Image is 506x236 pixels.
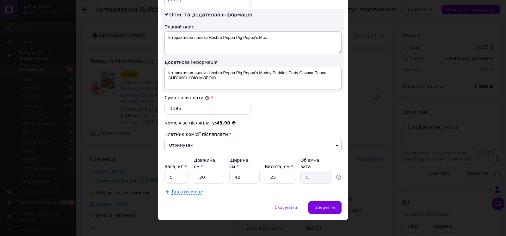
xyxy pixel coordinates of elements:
label: Ширина, см [229,158,250,169]
span: 43.90 ₴ [216,120,236,125]
label: Сума післяплати [164,95,209,100]
span: Платник комісії післяплати [164,132,228,137]
span: Додати місце [171,189,203,195]
span: Опис та додаткова інформація [169,12,252,18]
div: Об'ємна вага [300,157,331,170]
label: Довжина, см [194,158,217,169]
label: Вага, кг [164,164,187,169]
div: Комісія за післяплату: [164,120,342,126]
span: Отримувач [164,139,342,152]
span: Скасувати [275,205,297,210]
textarea: Інтерактивна лялька Hasbro Peppa Pig Peppa's Muddy Puddles Party Свинка Пеппа АНГЛІЙСЬКОЮ МОВОЮ ... [164,67,342,89]
div: Повний опис [164,24,342,30]
span: Зберегти [315,205,335,210]
textarea: Інтерактивна лялька Hasbro Peppa Pig Peppa's Mu... [164,31,342,54]
div: Додаткова інформація [164,59,342,65]
label: Висота, см [265,164,293,169]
